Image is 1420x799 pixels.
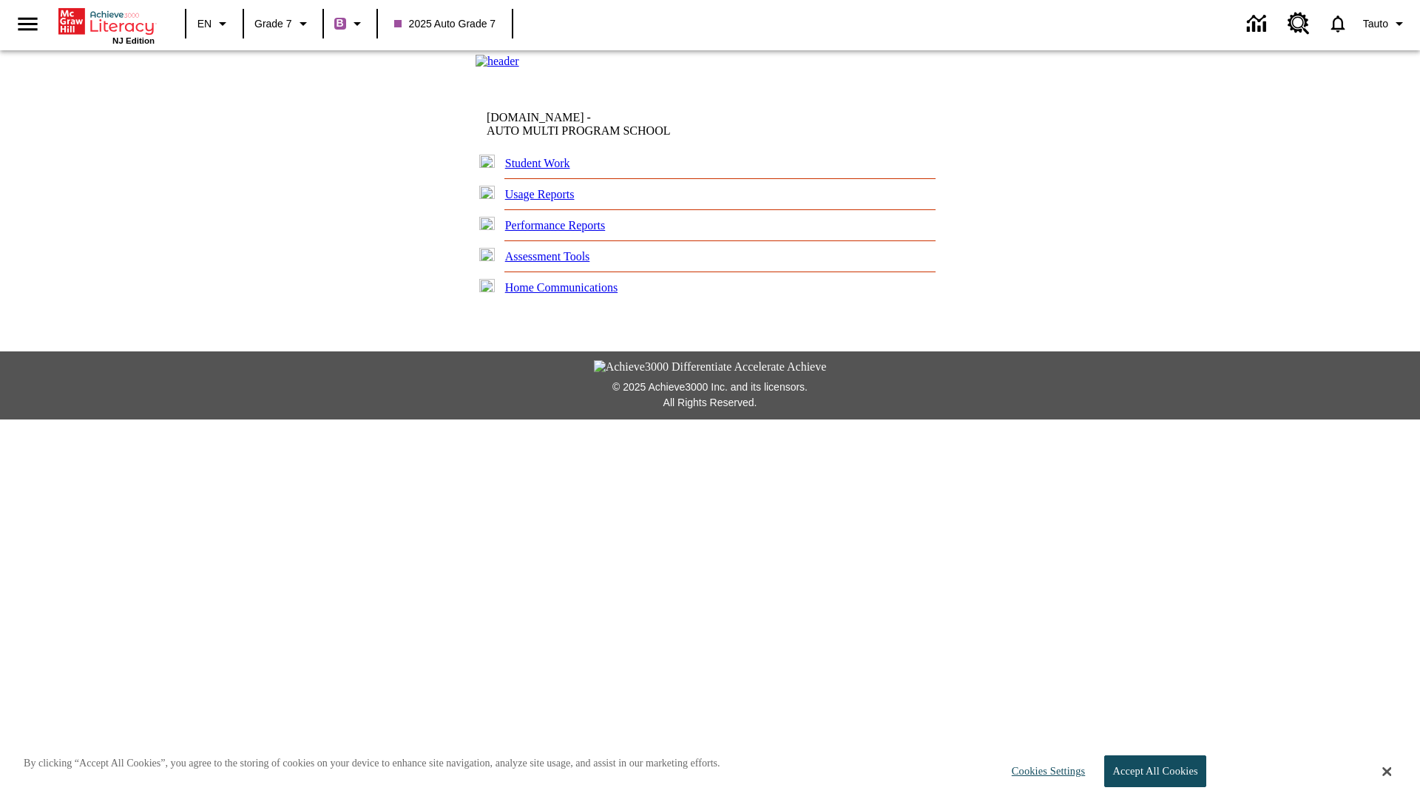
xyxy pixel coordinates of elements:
[998,756,1091,786] button: Cookies Settings
[1357,10,1414,37] button: Profile/Settings
[505,157,570,169] a: Student Work
[1382,765,1391,778] button: Close
[191,10,238,37] button: Language: EN, Select a language
[479,155,495,168] img: plus.gif
[594,360,827,374] img: Achieve3000 Differentiate Accelerate Achieve
[487,124,670,137] nobr: AUTO MULTI PROGRAM SCHOOL
[505,219,606,232] a: Performance Reports
[1104,755,1206,787] button: Accept All Cookies
[505,250,590,263] a: Assessment Tools
[58,5,155,45] div: Home
[1319,4,1357,43] a: Notifications
[1363,16,1388,32] span: Tauto
[479,217,495,230] img: plus.gif
[6,2,50,46] button: Open side menu
[479,279,495,292] img: plus.gif
[394,16,496,32] span: 2025 Auto Grade 7
[24,756,720,771] p: By clicking “Accept All Cookies”, you agree to the storing of cookies on your device to enhance s...
[505,281,618,294] a: Home Communications
[479,248,495,261] img: plus.gif
[254,16,292,32] span: Grade 7
[197,16,212,32] span: EN
[1238,4,1279,44] a: Data Center
[479,186,495,199] img: plus.gif
[248,10,318,37] button: Grade: Grade 7, Select a grade
[328,10,372,37] button: Boost Class color is purple. Change class color
[476,55,519,68] img: header
[1279,4,1319,44] a: Resource Center, Will open in new tab
[487,111,759,138] td: [DOMAIN_NAME] -
[505,188,575,200] a: Usage Reports
[112,36,155,45] span: NJ Edition
[337,14,344,33] span: B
